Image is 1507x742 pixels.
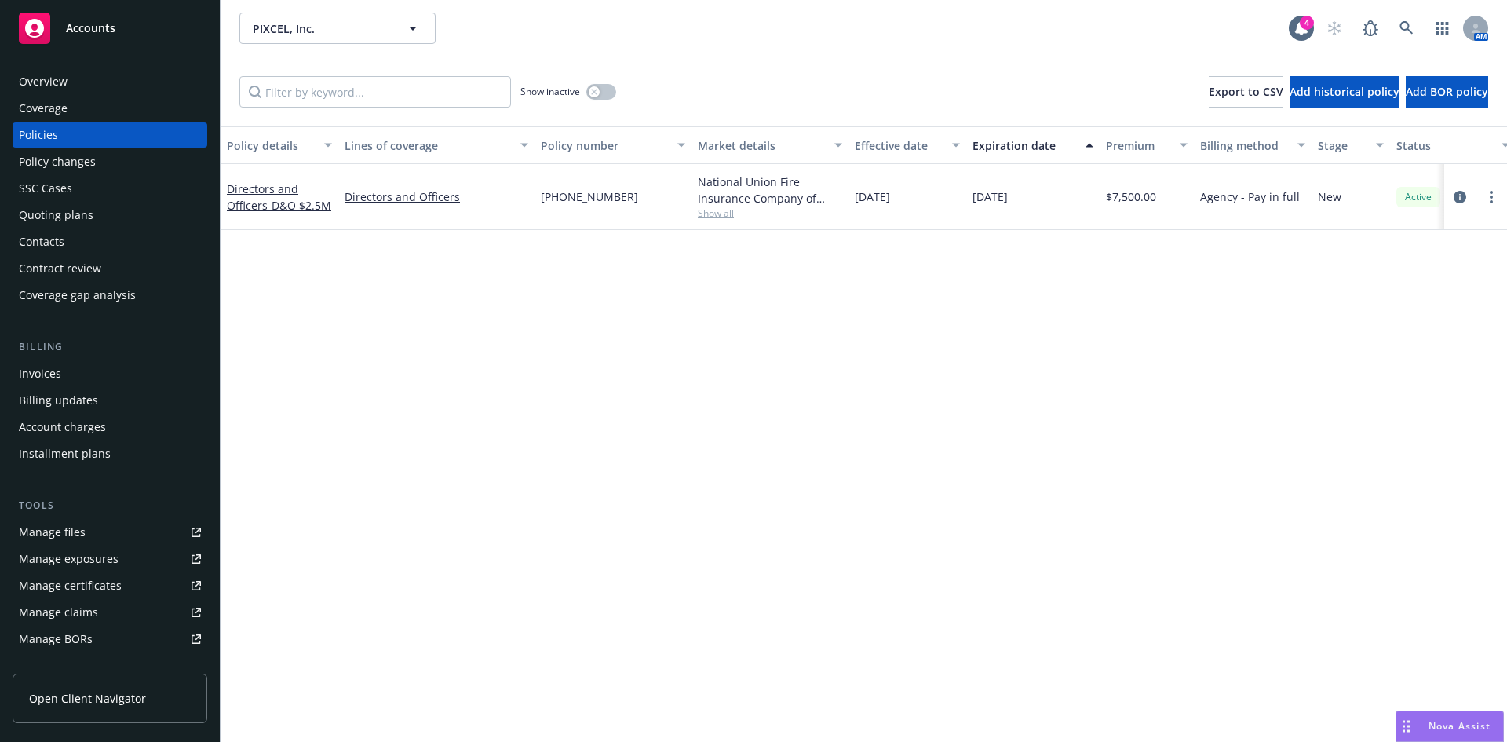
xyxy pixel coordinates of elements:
[541,188,638,205] span: [PHONE_NUMBER]
[13,441,207,466] a: Installment plans
[338,126,535,164] button: Lines of coverage
[1318,188,1341,205] span: New
[29,690,146,707] span: Open Client Navigator
[19,96,68,121] div: Coverage
[1396,711,1504,742] button: Nova Assist
[698,207,842,220] span: Show all
[19,256,101,281] div: Contract review
[13,256,207,281] a: Contract review
[13,283,207,308] a: Coverage gap analysis
[1406,84,1488,99] span: Add BOR policy
[13,600,207,625] a: Manage claims
[19,573,122,598] div: Manage certificates
[253,20,389,37] span: PIXCEL, Inc.
[345,188,528,205] a: Directors and Officers
[19,600,98,625] div: Manage claims
[13,6,207,50] a: Accounts
[239,13,436,44] button: PIXCEL, Inc.
[698,174,842,207] div: National Union Fire Insurance Company of [GEOGRAPHIC_DATA], [GEOGRAPHIC_DATA], AIG
[1318,137,1367,154] div: Stage
[239,76,511,108] input: Filter by keyword...
[1200,188,1300,205] span: Agency - Pay in full
[19,546,119,572] div: Manage exposures
[13,573,207,598] a: Manage certificates
[1427,13,1458,44] a: Switch app
[13,520,207,545] a: Manage files
[19,229,64,254] div: Contacts
[13,653,207,678] a: Summary of insurance
[855,188,890,205] span: [DATE]
[1100,126,1194,164] button: Premium
[19,122,58,148] div: Policies
[13,203,207,228] a: Quoting plans
[520,85,580,98] span: Show inactive
[1406,76,1488,108] button: Add BOR policy
[541,137,668,154] div: Policy number
[1194,126,1312,164] button: Billing method
[1396,137,1492,154] div: Status
[13,149,207,174] a: Policy changes
[13,361,207,386] a: Invoices
[19,520,86,545] div: Manage files
[19,361,61,386] div: Invoices
[1290,76,1399,108] button: Add historical policy
[966,126,1100,164] button: Expiration date
[13,627,207,652] a: Manage BORs
[19,388,98,413] div: Billing updates
[972,137,1076,154] div: Expiration date
[1396,711,1416,741] div: Drag to move
[1300,16,1314,30] div: 4
[13,388,207,413] a: Billing updates
[19,653,138,678] div: Summary of insurance
[19,203,93,228] div: Quoting plans
[13,69,207,94] a: Overview
[13,546,207,572] a: Manage exposures
[13,176,207,201] a: SSC Cases
[1403,190,1434,204] span: Active
[972,188,1008,205] span: [DATE]
[13,339,207,355] div: Billing
[1209,76,1283,108] button: Export to CSV
[1200,137,1288,154] div: Billing method
[345,137,511,154] div: Lines of coverage
[535,126,691,164] button: Policy number
[19,627,93,652] div: Manage BORs
[1429,719,1491,733] span: Nova Assist
[691,126,848,164] button: Market details
[13,229,207,254] a: Contacts
[19,69,68,94] div: Overview
[698,137,825,154] div: Market details
[1106,137,1170,154] div: Premium
[13,96,207,121] a: Coverage
[19,415,106,440] div: Account charges
[227,137,315,154] div: Policy details
[1106,188,1156,205] span: $7,500.00
[13,415,207,440] a: Account charges
[855,137,943,154] div: Effective date
[19,283,136,308] div: Coverage gap analysis
[1355,13,1386,44] a: Report a Bug
[13,122,207,148] a: Policies
[1312,126,1390,164] button: Stage
[13,498,207,514] div: Tools
[1319,13,1350,44] a: Start snowing
[227,181,331,213] a: Directors and Officers
[19,441,111,466] div: Installment plans
[19,176,72,201] div: SSC Cases
[1290,84,1399,99] span: Add historical policy
[1482,188,1501,207] a: more
[66,22,115,35] span: Accounts
[1391,13,1422,44] a: Search
[1209,84,1283,99] span: Export to CSV
[268,198,331,213] span: - D&O $2.5M
[848,126,966,164] button: Effective date
[1450,188,1469,207] a: circleInformation
[221,126,338,164] button: Policy details
[19,149,96,174] div: Policy changes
